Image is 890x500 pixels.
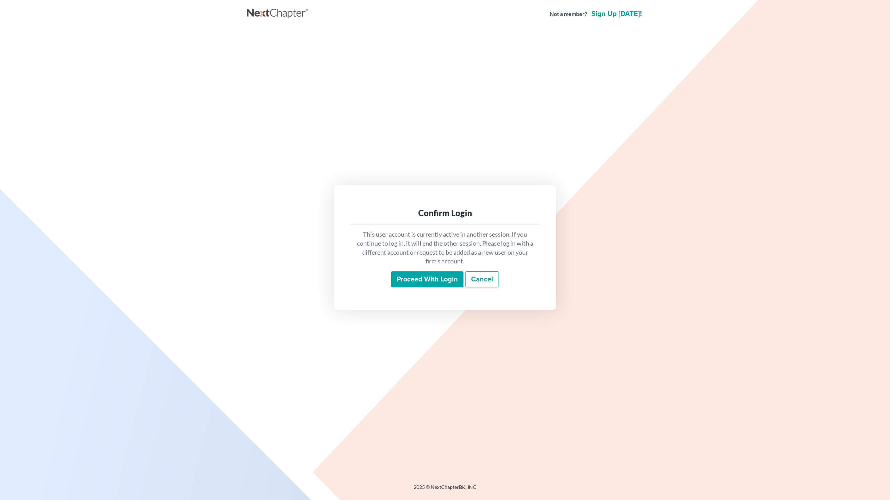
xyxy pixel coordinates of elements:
[356,230,534,266] p: This user account is currently active in another session. If you continue to log in, it will end ...
[590,10,643,17] a: Sign up [DATE]!
[465,271,499,287] a: Cancel
[550,10,587,18] strong: Not a member?
[247,484,643,496] div: 2025 © NextChapterBK, INC
[356,207,534,219] div: Confirm Login
[391,271,463,287] input: Proceed with login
